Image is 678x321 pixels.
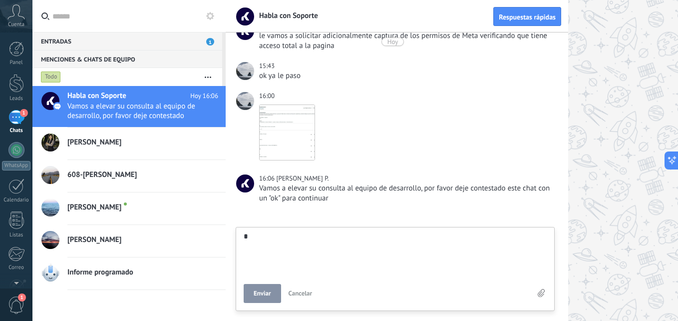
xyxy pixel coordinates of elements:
[259,61,276,71] div: 15:43
[2,161,30,170] div: WhatsApp
[253,11,318,20] span: Habla con Soporte
[197,68,219,86] button: Más
[2,232,31,238] div: Listas
[32,160,226,192] a: 608-[PERSON_NAME]
[285,284,317,303] button: Cancelar
[289,289,313,297] span: Cancelar
[67,267,133,277] span: Informe programado
[67,101,199,120] span: Vamos a elevar su consulta al equipo de desarrollo, por favor deje contestado este chat con un "o...
[244,284,281,303] button: Enviar
[259,91,276,101] div: 16:00
[259,173,276,183] div: 16:06
[67,170,137,180] span: 608-[PERSON_NAME]
[8,21,24,28] span: Cuenta
[18,293,26,301] span: 1
[206,38,214,45] span: 1
[67,137,121,147] span: [PERSON_NAME]
[2,264,31,271] div: Correo
[387,37,398,46] div: Hoy
[259,183,553,203] div: Vamos a elevar su consulta al equipo de desarrollo, por favor deje contestado este chat con un "o...
[41,71,61,83] div: Todo
[254,290,271,297] span: Enviar
[32,50,222,68] div: Menciones & Chats de equipo
[493,7,561,26] button: Respuestas rápidas
[32,127,226,159] a: [PERSON_NAME]
[32,225,226,257] a: [PERSON_NAME]
[67,202,121,212] span: [PERSON_NAME]
[32,32,222,50] div: Entradas
[32,192,226,224] a: [PERSON_NAME]
[276,174,329,182] span: Facundo P.
[2,59,31,66] div: Panel
[2,95,31,102] div: Leads
[2,127,31,134] div: Chats
[32,257,226,289] a: Informe programado
[260,105,315,160] img: f179b2ac-89ad-492d-8455-d1e51fdb575a
[190,91,218,101] span: Hoy 16:06
[2,197,31,203] div: Calendario
[236,174,254,192] span: Facundo P.
[32,86,226,127] a: Habla con Soporte Hoy 16:06 Vamos a elevar su consulta al equipo de desarrollo, por favor deje co...
[236,92,254,110] span: Maria Ocando
[499,13,556,20] span: Respuestas rápidas
[236,62,254,80] span: Maria Ocando
[20,109,28,117] span: 1
[67,235,121,245] span: [PERSON_NAME]
[259,71,553,81] div: ok ya le paso
[67,91,126,101] span: Habla con Soporte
